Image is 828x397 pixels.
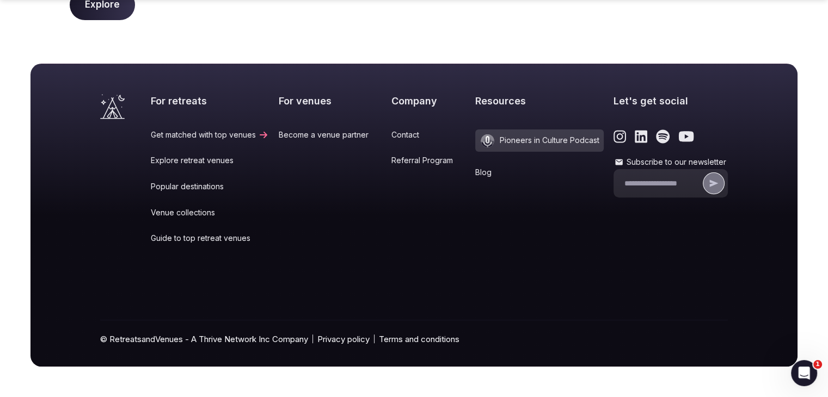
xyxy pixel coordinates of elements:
[475,94,604,108] h2: Resources
[379,333,459,345] a: Terms and conditions
[151,155,269,166] a: Explore retreat venues
[317,333,370,345] a: Privacy policy
[391,94,466,108] h2: Company
[279,94,382,108] h2: For venues
[100,320,728,367] div: © RetreatsandVenues - A Thrive Network Inc Company
[614,157,728,168] label: Subscribe to our newsletter
[151,94,269,108] h2: For retreats
[475,167,604,178] a: Blog
[151,129,269,140] a: Get matched with top venues
[635,129,647,144] a: Link to the retreats and venues LinkedIn page
[279,129,382,140] a: Become a venue partner
[391,155,466,166] a: Referral Program
[656,129,670,144] a: Link to the retreats and venues Spotify page
[614,129,626,144] a: Link to the retreats and venues Instagram page
[151,233,269,244] a: Guide to top retreat venues
[791,360,817,386] iframe: Intercom live chat
[391,129,466,140] a: Contact
[678,129,694,144] a: Link to the retreats and venues Youtube page
[614,94,728,108] h2: Let's get social
[151,181,269,192] a: Popular destinations
[100,94,125,119] a: Visit the homepage
[475,129,604,152] a: Pioneers in Culture Podcast
[151,207,269,218] a: Venue collections
[813,360,822,369] span: 1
